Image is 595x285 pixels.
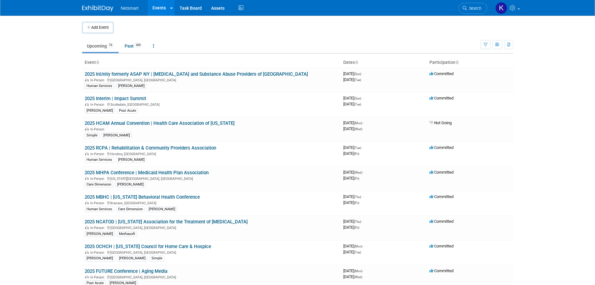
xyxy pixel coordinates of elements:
a: Sort by Start Date [355,60,358,65]
a: 2025 MHPA Conference | Medicaid Health Plan Association [85,170,209,176]
a: 2025 NCATOD | [US_STATE] Association for the Treatment of [MEDICAL_DATA] [85,219,248,225]
span: Committed [429,194,454,199]
div: Hershey, [GEOGRAPHIC_DATA] [85,151,338,156]
span: [DATE] [343,268,364,273]
span: In-Person [90,103,106,107]
span: - [362,96,363,100]
span: (Wed) [354,127,362,131]
span: (Wed) [354,275,362,279]
span: Committed [429,268,454,273]
span: [DATE] [343,219,363,224]
span: In-Person [90,78,106,82]
span: (Fri) [354,201,359,205]
div: Methasoft [117,231,137,237]
img: In-Person Event [85,201,89,204]
span: (Fri) [354,152,359,155]
span: (Tue) [354,78,361,82]
span: [DATE] [343,71,363,76]
span: In-Person [90,201,106,205]
a: Past305 [120,40,147,52]
a: 2025 HCAM Annual Convention | Health Care Association of [US_STATE] [85,120,235,126]
a: 2025 InUnity formerly ASAP NY | [MEDICAL_DATA] and Substance Abuse Providers of [GEOGRAPHIC_DATA] [85,71,308,77]
span: (Mon) [354,121,362,125]
img: In-Person Event [85,226,89,229]
span: [DATE] [343,120,364,125]
span: - [362,219,363,224]
th: Event [82,57,341,68]
span: 73 [107,43,114,48]
div: [PERSON_NAME] [115,182,146,187]
span: Not Going [429,120,452,125]
div: [GEOGRAPHIC_DATA], [GEOGRAPHIC_DATA] [85,77,338,82]
div: [PERSON_NAME] [85,231,115,237]
a: Sort by Event Name [96,60,99,65]
span: (Tue) [354,146,361,150]
img: In-Person Event [85,78,89,81]
div: Post Acute [117,108,138,114]
span: In-Person [90,275,106,279]
div: Care Dimension [85,182,113,187]
span: In-Person [90,251,106,255]
div: Care Dimension [116,206,145,212]
img: In-Person Event [85,275,89,278]
span: In-Person [90,177,106,181]
div: [US_STATE][GEOGRAPHIC_DATA], [GEOGRAPHIC_DATA] [85,176,338,181]
span: Committed [429,219,454,224]
span: In-Person [90,152,106,156]
div: Branson, [GEOGRAPHIC_DATA] [85,200,338,205]
span: (Mon) [354,245,362,248]
span: [DATE] [343,200,359,205]
img: In-Person Event [85,127,89,130]
span: Committed [429,244,454,248]
span: (Thu) [354,195,361,199]
span: [DATE] [343,170,364,175]
span: [DATE] [343,77,361,82]
th: Dates [341,57,427,68]
span: (Fri) [354,177,359,180]
span: (Thu) [354,220,361,223]
div: [PERSON_NAME] [102,133,132,138]
img: In-Person Event [85,177,89,180]
div: [GEOGRAPHIC_DATA], [GEOGRAPHIC_DATA] [85,225,338,230]
div: Human Services [85,206,114,212]
a: 2025 FUTURE Conference | Aging Media [85,268,167,274]
span: Committed [429,170,454,175]
div: Simple [85,133,99,138]
img: ExhibitDay [82,5,113,12]
a: 2025 Interim | Impact Summit [85,96,146,101]
img: In-Person Event [85,103,89,106]
span: In-Person [90,127,106,131]
span: [DATE] [343,96,363,100]
span: Committed [429,71,454,76]
span: 305 [134,43,142,48]
a: Upcoming73 [82,40,119,52]
div: Scottsdale, [GEOGRAPHIC_DATA] [85,102,338,107]
span: (Tue) [354,103,361,106]
span: Netsmart [121,6,139,11]
span: Committed [429,96,454,100]
div: Human Services [85,157,114,163]
img: Kaitlyn Woicke [495,2,507,14]
a: 2025 MBHC | [US_STATE] Behavioral Health Conference [85,194,200,200]
span: Search [467,6,481,11]
span: (Sun) [354,97,361,100]
span: (Fri) [354,226,359,229]
span: Committed [429,145,454,150]
button: Add Event [82,22,113,33]
span: [DATE] [343,244,364,248]
a: 2025 RCPA | Rehabilitation & Community Providers Association [85,145,216,151]
div: [PERSON_NAME] [117,256,147,261]
span: [DATE] [343,102,361,106]
div: [PERSON_NAME] [116,83,146,89]
span: - [362,71,363,76]
a: Search [459,3,487,14]
img: In-Person Event [85,152,89,155]
div: [GEOGRAPHIC_DATA], [GEOGRAPHIC_DATA] [85,274,338,279]
span: [DATE] [343,145,363,150]
span: (Tue) [354,251,361,254]
span: [DATE] [343,194,363,199]
div: [PERSON_NAME] [116,157,146,163]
